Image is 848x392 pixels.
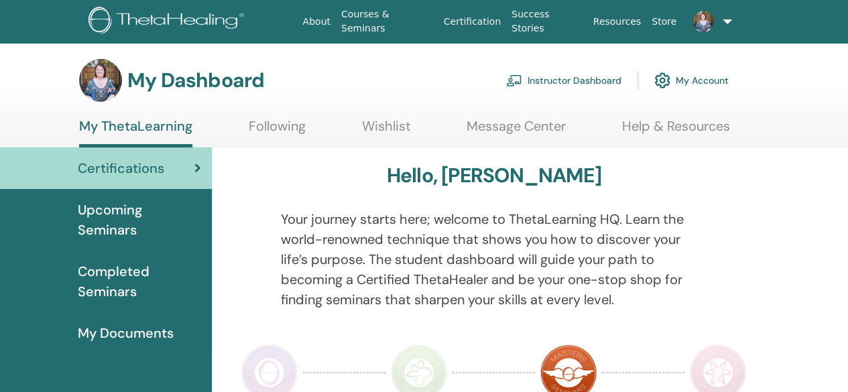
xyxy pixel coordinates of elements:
[654,66,729,95] a: My Account
[79,118,192,147] a: My ThetaLearning
[78,323,174,343] span: My Documents
[506,74,522,86] img: chalkboard-teacher.svg
[467,118,566,144] a: Message Center
[88,7,249,37] img: logo.png
[281,209,707,310] p: Your journey starts here; welcome to ThetaLearning HQ. Learn the world-renowned technique that sh...
[78,261,201,302] span: Completed Seminars
[622,118,730,144] a: Help & Resources
[79,59,122,102] img: default.jpg
[506,2,587,41] a: Success Stories
[646,9,682,34] a: Store
[78,158,164,178] span: Certifications
[249,118,306,144] a: Following
[654,69,670,92] img: cog.svg
[78,200,201,240] span: Upcoming Seminars
[506,66,621,95] a: Instructor Dashboard
[127,68,264,92] h3: My Dashboard
[336,2,438,41] a: Courses & Seminars
[362,118,411,144] a: Wishlist
[438,9,506,34] a: Certification
[588,9,647,34] a: Resources
[387,164,601,188] h3: Hello, [PERSON_NAME]
[692,11,714,32] img: default.jpg
[298,9,336,34] a: About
